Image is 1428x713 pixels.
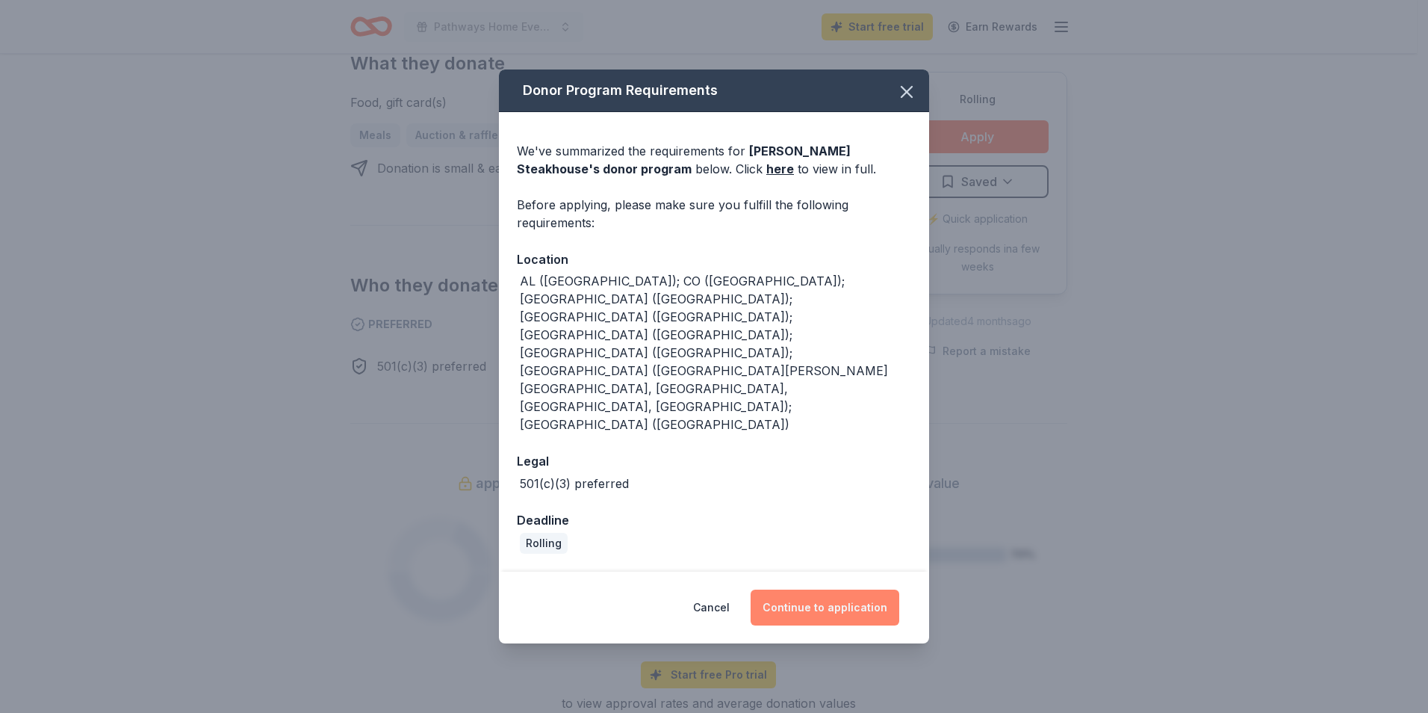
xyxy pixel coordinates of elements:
[520,475,629,493] div: 501(c)(3) preferred
[517,142,911,178] div: We've summarized the requirements for below. Click to view in full.
[517,451,911,471] div: Legal
[520,272,911,433] div: AL ([GEOGRAPHIC_DATA]); CO ([GEOGRAPHIC_DATA]); [GEOGRAPHIC_DATA] ([GEOGRAPHIC_DATA]); [GEOGRAPHI...
[766,160,794,178] a: here
[499,70,929,112] div: Donor Program Requirements
[693,590,730,626] button: Cancel
[517,196,911,232] div: Before applying, please make sure you fulfill the following requirements:
[520,533,568,554] div: Rolling
[751,590,899,626] button: Continue to application
[517,510,911,530] div: Deadline
[517,250,911,269] div: Location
